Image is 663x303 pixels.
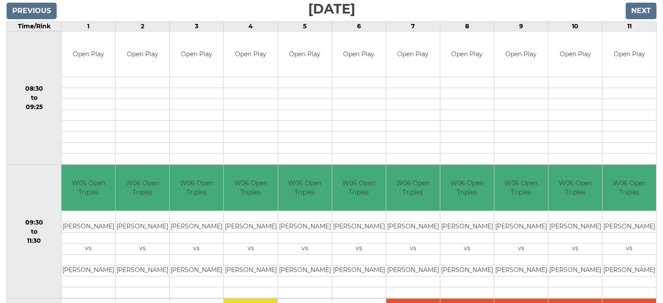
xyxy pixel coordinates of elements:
td: 11 [602,21,656,31]
td: W06 Open Triples [224,165,277,211]
td: vs [386,243,440,254]
td: 08:30 to 09:25 [7,31,61,165]
td: 09:30 to 11:30 [7,165,61,299]
td: vs [440,243,494,254]
td: 8 [440,21,494,31]
td: [PERSON_NAME] [494,221,548,232]
td: vs [116,243,169,254]
td: [PERSON_NAME] [386,221,440,232]
td: 4 [224,21,278,31]
td: Open Play [116,31,169,77]
td: 10 [548,21,602,31]
td: [PERSON_NAME] [278,265,332,276]
td: 2 [116,21,170,31]
td: [PERSON_NAME] [548,265,602,276]
td: vs [332,243,386,254]
td: W06 Open Triples [116,165,169,211]
td: [PERSON_NAME] [332,265,386,276]
td: vs [224,243,277,254]
td: W06 Open Triples [494,165,548,211]
td: Open Play [602,31,656,77]
td: Open Play [224,31,277,77]
td: Open Play [494,31,548,77]
td: W06 Open Triples [170,165,223,211]
td: W06 Open Triples [548,165,602,211]
td: Open Play [278,31,332,77]
input: Next [626,3,656,19]
td: vs [278,243,332,254]
td: 7 [386,21,440,31]
td: [PERSON_NAME] [224,265,277,276]
td: W06 Open Triples [332,165,386,211]
td: [PERSON_NAME] [224,221,277,232]
td: [PERSON_NAME] [116,265,169,276]
td: [PERSON_NAME] [61,265,115,276]
td: [PERSON_NAME] [170,265,223,276]
td: [PERSON_NAME] [61,221,115,232]
td: Open Play [440,31,494,77]
td: 9 [494,21,548,31]
td: Open Play [332,31,386,77]
td: Open Play [61,31,115,77]
td: W06 Open Triples [602,165,656,211]
td: Open Play [548,31,602,77]
td: [PERSON_NAME] [548,221,602,232]
td: W06 Open Triples [61,165,115,211]
td: 1 [61,21,116,31]
td: [PERSON_NAME] [170,221,223,232]
td: 5 [278,21,332,31]
td: [PERSON_NAME] [494,265,548,276]
input: Previous [7,3,57,19]
td: Open Play [386,31,440,77]
td: W06 Open Triples [386,165,440,211]
td: vs [494,243,548,254]
td: [PERSON_NAME] [332,221,386,232]
td: [PERSON_NAME] [386,265,440,276]
td: W06 Open Triples [278,165,332,211]
td: vs [61,243,115,254]
td: [PERSON_NAME] [278,221,332,232]
td: [PERSON_NAME] [440,265,494,276]
td: Open Play [170,31,223,77]
td: [PERSON_NAME] [440,221,494,232]
td: vs [170,243,223,254]
td: 6 [332,21,386,31]
td: Time/Rink [7,21,61,31]
td: vs [548,243,602,254]
td: [PERSON_NAME] [116,221,169,232]
td: [PERSON_NAME] [602,265,656,276]
td: vs [602,243,656,254]
td: 3 [170,21,224,31]
td: [PERSON_NAME] [602,221,656,232]
td: W06 Open Triples [440,165,494,211]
